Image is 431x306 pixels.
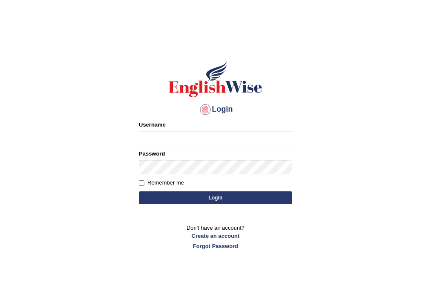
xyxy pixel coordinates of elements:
[139,191,292,204] button: Login
[139,103,292,116] h4: Login
[139,242,292,250] a: Forgot Password
[139,179,184,187] label: Remember me
[139,232,292,240] a: Create an account
[139,121,166,129] label: Username
[139,150,165,158] label: Password
[139,180,144,186] input: Remember me
[139,224,292,250] p: Don't have an account?
[167,60,264,98] img: Logo of English Wise sign in for intelligent practice with AI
